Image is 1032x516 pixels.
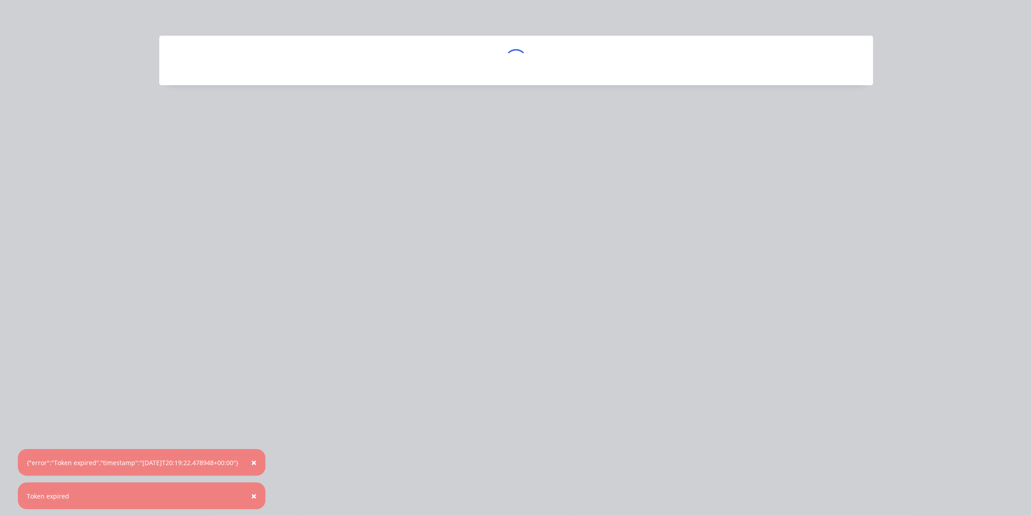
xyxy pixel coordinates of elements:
button: Close [242,452,265,473]
span: × [251,490,257,502]
div: Token expired [27,491,69,501]
span: × [251,456,257,469]
button: Close [242,485,265,507]
div: {"error":"Token expired","timestamp":"[DATE]T20:19:22.478948+00:00"} [27,458,238,467]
